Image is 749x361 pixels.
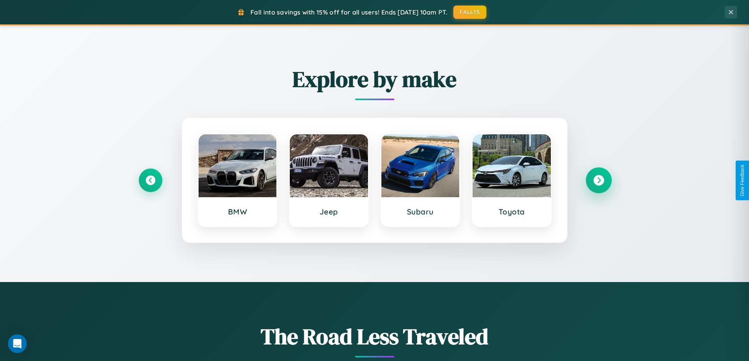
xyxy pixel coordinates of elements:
div: Open Intercom Messenger [8,334,27,353]
h3: BMW [206,207,269,216]
div: Give Feedback [740,165,745,196]
h3: Jeep [298,207,360,216]
h1: The Road Less Traveled [139,321,611,352]
h3: Toyota [480,207,543,216]
h2: Explore by make [139,64,611,94]
button: FALL15 [453,5,486,19]
h3: Subaru [389,207,452,216]
span: Fall into savings with 15% off for all users! Ends [DATE] 10am PT. [250,8,447,16]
